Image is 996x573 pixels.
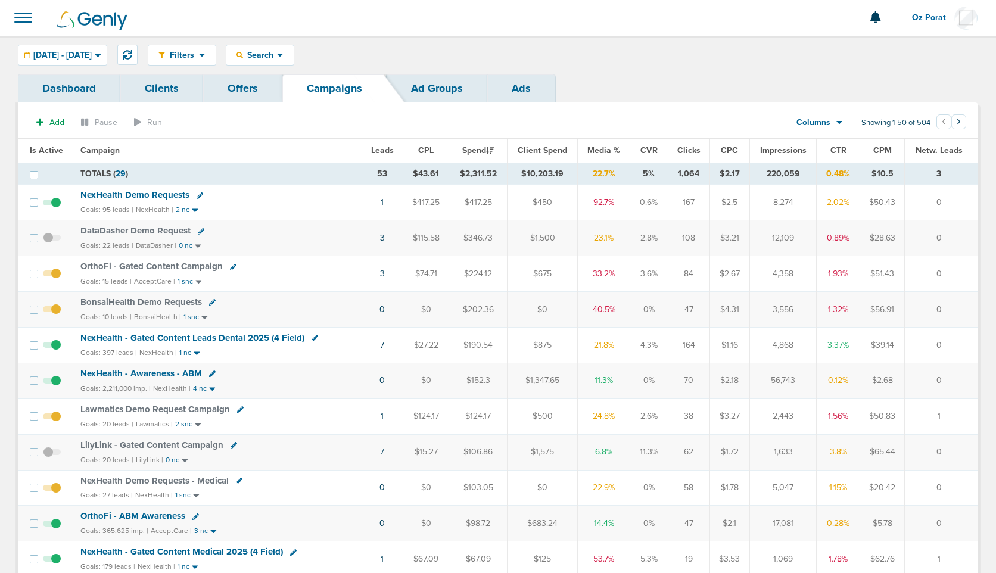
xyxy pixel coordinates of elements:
[136,456,163,464] small: LilyLink |
[449,434,508,470] td: $106.86
[709,163,749,185] td: $2.17
[243,50,277,60] span: Search
[508,220,578,256] td: $1,500
[578,327,630,363] td: 21.8%
[387,74,487,102] a: Ad Groups
[449,470,508,506] td: $103.05
[134,313,181,321] small: BonsaiHealth |
[203,74,282,102] a: Offers
[817,292,860,328] td: 1.32%
[578,470,630,506] td: 22.9%
[379,518,385,528] a: 0
[178,562,189,571] small: 1 nc
[194,527,208,535] small: 3 nc
[630,185,668,220] td: 0.6%
[80,368,202,379] span: NexHealth - Awareness - ABM
[403,256,449,292] td: $74.71
[749,363,817,398] td: 56,743
[709,470,749,506] td: $1.78
[508,163,578,185] td: $10,203.19
[508,292,578,328] td: $0
[936,116,966,130] ul: Pagination
[508,256,578,292] td: $675
[175,491,191,500] small: 1 snc
[138,562,175,571] small: NexHealth |
[951,114,966,129] button: Go to next page
[508,470,578,506] td: $0
[508,398,578,434] td: $500
[749,470,817,506] td: 5,047
[449,185,508,220] td: $417.25
[80,205,133,214] small: Goals: 95 leads |
[508,327,578,363] td: $875
[381,197,384,207] a: 1
[578,256,630,292] td: 33.2%
[403,220,449,256] td: $115.58
[578,163,630,185] td: 22.7%
[905,220,978,256] td: 0
[630,398,668,434] td: 2.6%
[403,163,449,185] td: $43.61
[175,420,192,429] small: 2 snc
[80,510,185,521] span: OrthoFi - ABM Awareness
[709,398,749,434] td: $3.27
[80,225,191,236] span: DataDasher Demo Request
[860,292,905,328] td: $56.91
[630,470,668,506] td: 0%
[817,363,860,398] td: 0.12%
[80,145,120,155] span: Campaign
[817,470,860,506] td: 1.15%
[905,506,978,541] td: 0
[33,51,92,60] span: [DATE] - [DATE]
[668,292,709,328] td: 47
[487,74,555,102] a: Ads
[668,327,709,363] td: 164
[668,163,709,185] td: 1,064
[860,434,905,470] td: $65.44
[916,145,963,155] span: Netw. Leads
[380,447,384,457] a: 7
[449,327,508,363] td: $190.54
[912,14,954,22] span: Oz Porat
[668,363,709,398] td: 70
[449,256,508,292] td: $224.12
[749,398,817,434] td: 2,443
[371,145,394,155] span: Leads
[860,398,905,434] td: $50.83
[80,456,133,465] small: Goals: 20 leads |
[136,205,173,214] small: NexHealth |
[80,297,202,307] span: BonsaiHealth Demo Requests
[578,434,630,470] td: 6.8%
[630,292,668,328] td: 0%
[80,527,148,535] small: Goals: 365,625 imp. |
[640,145,658,155] span: CVR
[80,384,151,393] small: Goals: 2,211,000 imp. |
[749,434,817,470] td: 1,633
[749,220,817,256] td: 12,109
[630,256,668,292] td: 3.6%
[709,363,749,398] td: $2.18
[449,292,508,328] td: $202.36
[381,554,384,564] a: 1
[905,470,978,506] td: 0
[449,220,508,256] td: $346.73
[905,327,978,363] td: 0
[817,163,860,185] td: 0.48%
[630,163,668,185] td: 5%
[80,332,304,343] span: NexHealth - Gated Content Leads Dental 2025 (4 Field)
[18,74,120,102] a: Dashboard
[80,348,137,357] small: Goals: 397 leads |
[183,313,199,322] small: 1 snc
[749,327,817,363] td: 4,868
[905,363,978,398] td: 0
[518,145,567,155] span: Client Spend
[749,163,817,185] td: 220,059
[462,145,494,155] span: Spend
[80,241,133,250] small: Goals: 22 leads |
[136,241,176,250] small: DataDasher |
[668,470,709,506] td: 58
[668,434,709,470] td: 62
[905,292,978,328] td: 0
[709,434,749,470] td: $1.72
[116,169,126,179] span: 29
